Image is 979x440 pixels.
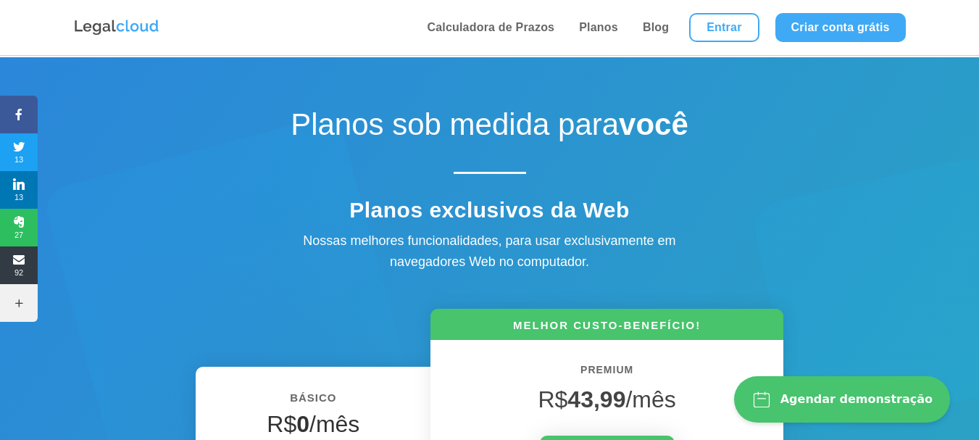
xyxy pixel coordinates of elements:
h6: MELHOR CUSTO-BENEFÍCIO! [430,317,783,340]
strong: 0 [296,411,309,437]
a: Criar conta grátis [775,13,906,42]
a: Entrar [689,13,759,42]
h6: BÁSICO [217,389,409,415]
img: Logo da Legalcloud [73,18,160,37]
span: R$ /mês [538,386,675,412]
h1: Planos sob medida para [236,107,743,150]
h6: PREMIUM [452,362,761,386]
strong: 43,99 [567,386,625,412]
strong: você [619,107,688,141]
h4: Planos exclusivos da Web [236,197,743,231]
div: Nossas melhores funcionalidades, para usar exclusivamente em navegadores Web no computador. [272,231,707,273]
